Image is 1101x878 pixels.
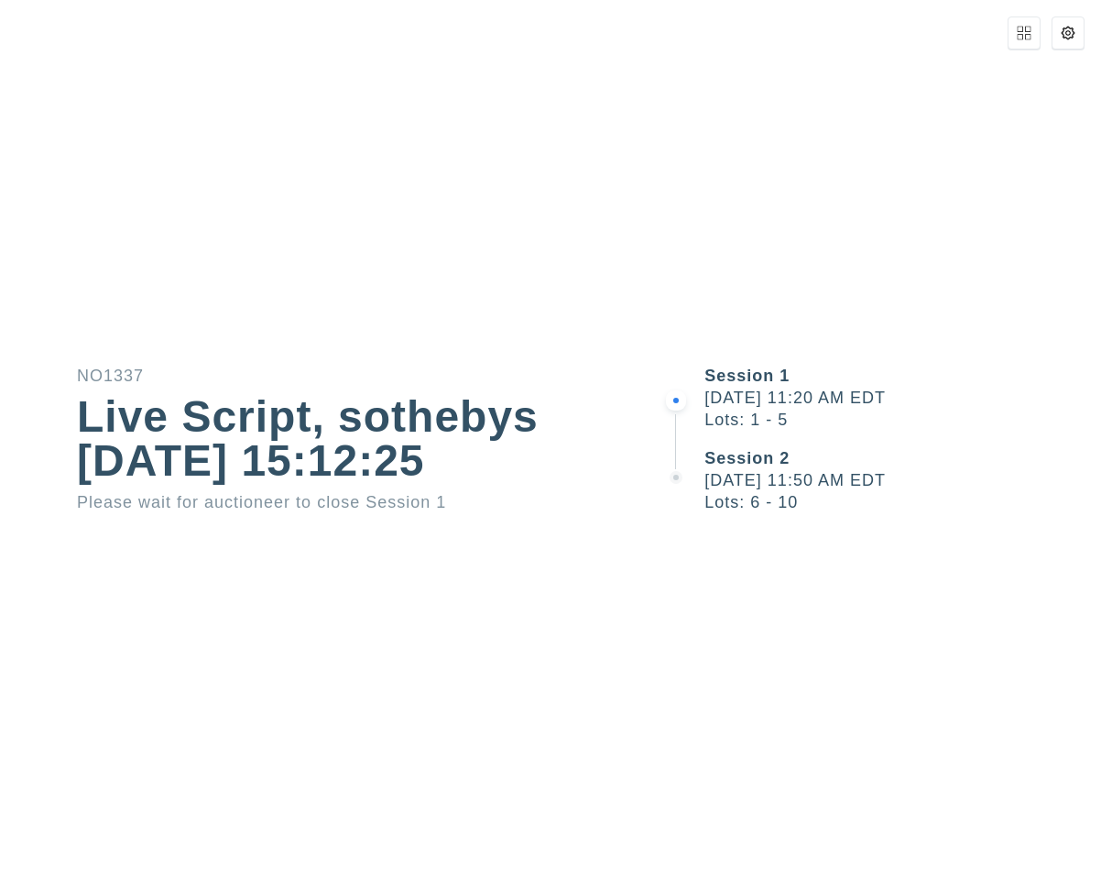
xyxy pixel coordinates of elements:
div: Session 2 [704,450,1101,466]
div: Lots: 1 - 5 [704,412,1101,428]
div: Lots: 6 - 10 [704,494,1101,510]
div: Session 1 [704,368,1101,384]
div: [DATE] 11:20 AM EDT [704,390,1101,406]
div: Please wait for auctioneer to close Session 1 [77,494,583,510]
div: NO1337 [77,368,583,384]
div: [DATE] 11:50 AM EDT [704,472,1101,488]
div: Live Script, sothebys [DATE] 15:12:25 [77,395,583,483]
